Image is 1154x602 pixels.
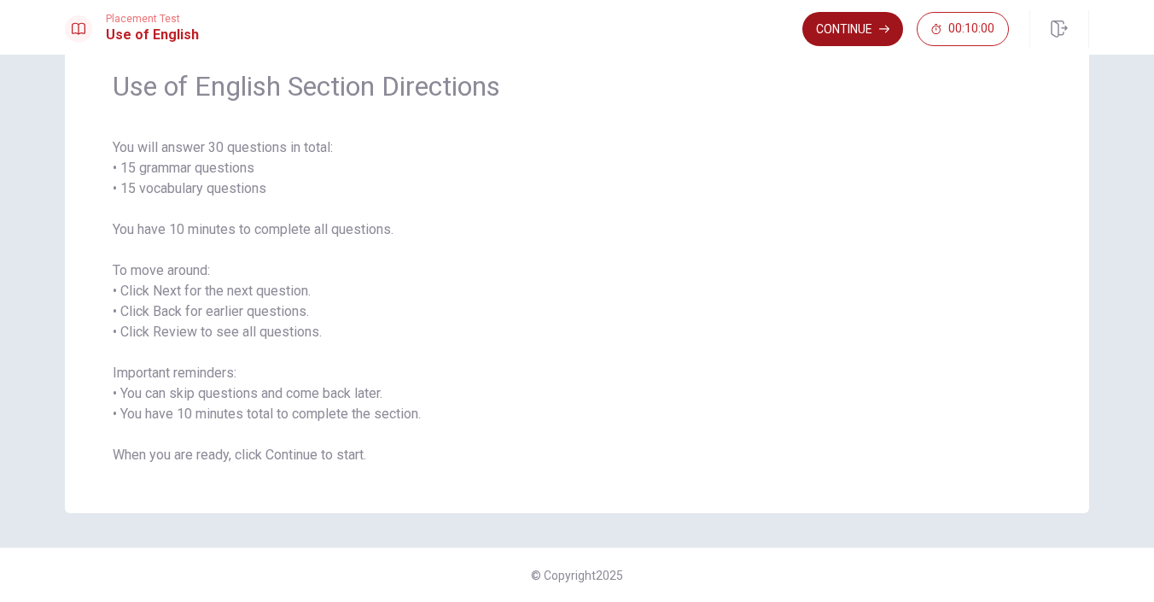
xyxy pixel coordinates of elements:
[106,25,199,45] h1: Use of English
[531,569,623,582] span: © Copyright 2025
[106,13,199,25] span: Placement Test
[948,22,994,36] span: 00:10:00
[113,137,1041,465] span: You will answer 30 questions in total: • 15 grammar questions • 15 vocabulary questions You have ...
[917,12,1009,46] button: 00:10:00
[113,69,1041,103] span: Use of English Section Directions
[802,12,903,46] button: Continue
